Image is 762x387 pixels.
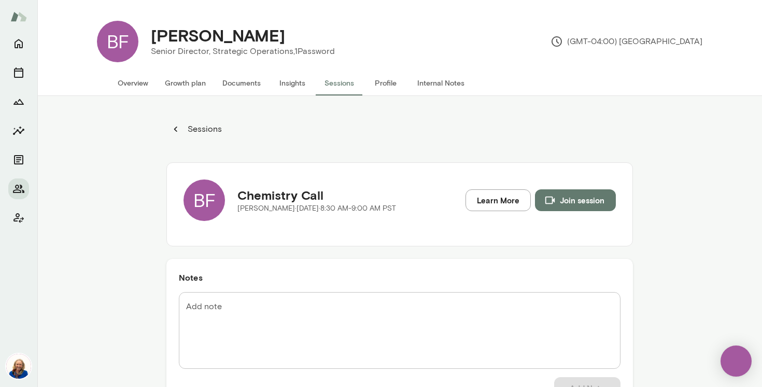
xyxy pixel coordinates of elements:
p: [PERSON_NAME] · [DATE] · 8:30 AM-9:00 AM PST [237,203,396,214]
button: Insights [8,120,29,141]
p: Senior Director, Strategic Operations, 1Password [151,45,335,58]
button: Home [8,33,29,54]
button: Growth Plan [8,91,29,112]
button: Profile [362,71,409,95]
img: Cathy Wright [6,354,31,379]
button: Members [8,178,29,199]
button: Sessions [166,119,228,140]
h4: [PERSON_NAME] [151,25,285,45]
button: Growth plan [157,71,214,95]
div: BF [184,179,225,221]
button: Internal Notes [409,71,473,95]
div: BF [97,21,138,62]
h5: Chemistry Call [237,187,396,203]
button: Documents [214,71,269,95]
img: Mento [10,7,27,26]
p: (GMT-04:00) [GEOGRAPHIC_DATA] [551,35,702,48]
button: Sessions [316,71,362,95]
button: Overview [109,71,157,95]
p: Sessions [186,123,222,135]
button: Client app [8,208,29,228]
button: Insights [269,71,316,95]
button: Documents [8,149,29,170]
a: Learn More [465,189,531,211]
h6: Notes [179,271,620,284]
button: Join session [535,189,616,211]
button: Sessions [8,62,29,83]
